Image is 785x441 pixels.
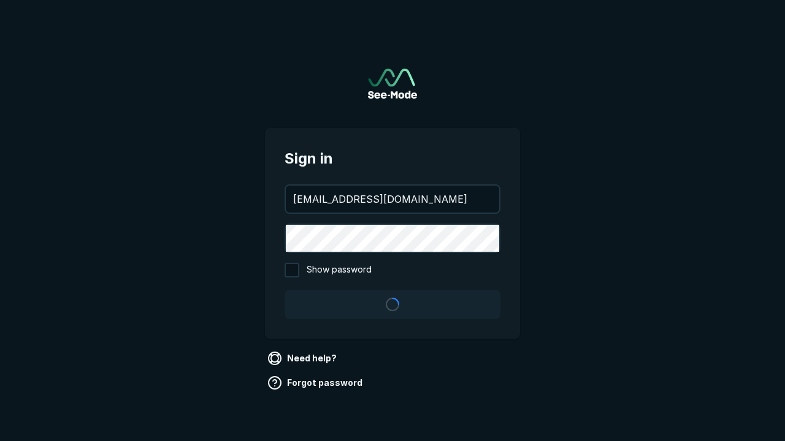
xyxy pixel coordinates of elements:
input: your@email.com [286,186,499,213]
a: Go to sign in [368,69,417,99]
a: Need help? [265,349,342,368]
img: See-Mode Logo [368,69,417,99]
span: Sign in [285,148,500,170]
span: Show password [307,263,372,277]
a: Forgot password [265,373,367,393]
